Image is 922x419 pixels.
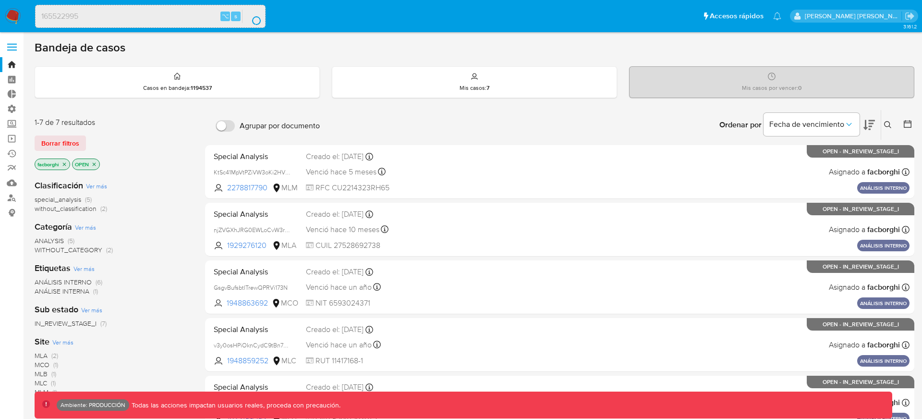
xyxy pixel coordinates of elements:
span: Accesos rápidos [710,11,764,21]
p: Todas las acciones impactan usuarios reales, proceda con precaución. [129,401,340,410]
span: ⌥ [222,12,229,21]
p: facundoagustin.borghi@mercadolibre.com [805,12,902,21]
input: Buscar usuario o caso... [36,10,265,23]
a: Salir [905,11,915,21]
button: search-icon [242,10,262,23]
a: Notificaciones [773,12,781,20]
p: Ambiente: PRODUCCIÓN [61,403,125,407]
span: s [234,12,237,21]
